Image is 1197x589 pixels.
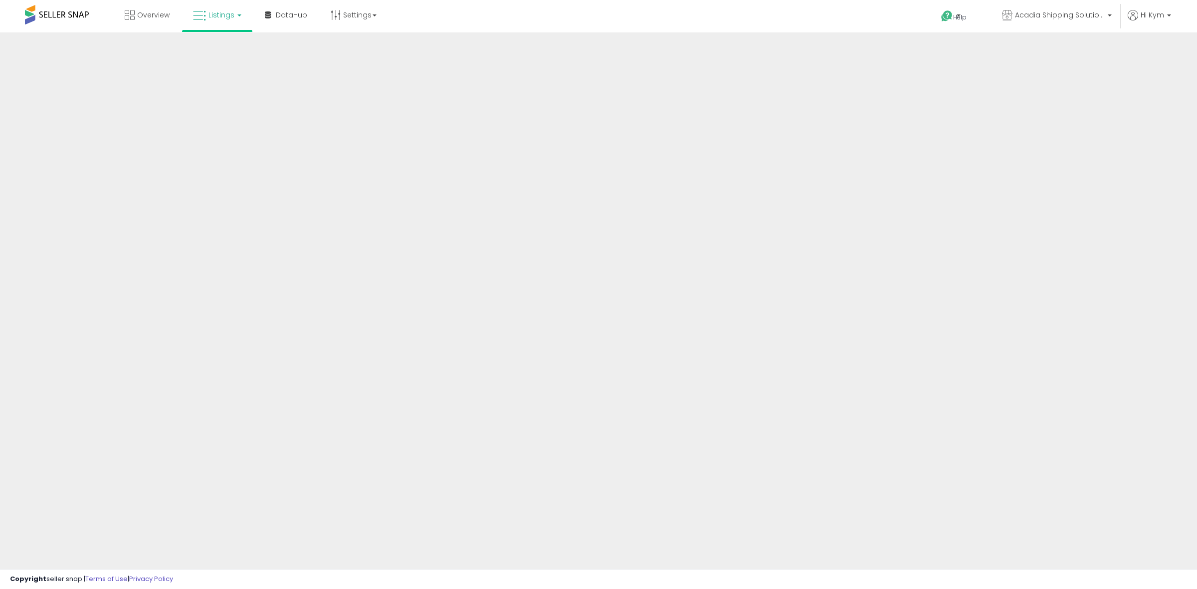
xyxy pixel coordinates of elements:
[953,13,967,21] span: Help
[941,10,953,22] i: Get Help
[137,10,170,20] span: Overview
[276,10,307,20] span: DataHub
[1128,10,1171,32] a: Hi Kym
[933,2,986,32] a: Help
[1015,10,1105,20] span: Acadia Shipping Solutions
[208,10,234,20] span: Listings
[1141,10,1164,20] span: Hi Kym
